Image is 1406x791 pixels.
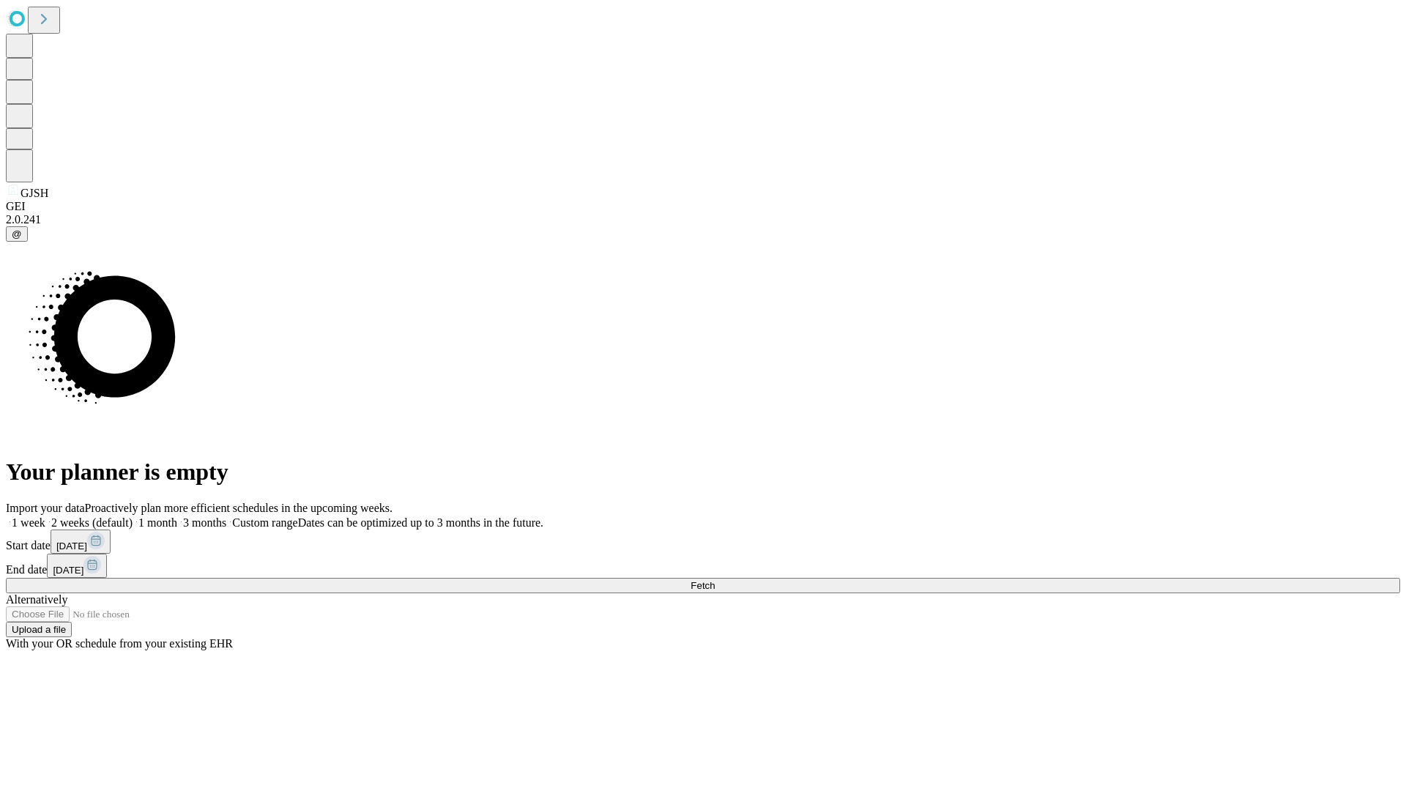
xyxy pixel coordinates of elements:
div: GEI [6,200,1400,213]
span: With your OR schedule from your existing EHR [6,637,233,650]
span: Dates can be optimized up to 3 months in the future. [298,516,543,529]
button: [DATE] [47,554,107,578]
span: Import your data [6,502,85,514]
span: 3 months [183,516,226,529]
span: Proactively plan more efficient schedules in the upcoming weeks. [85,502,393,514]
h1: Your planner is empty [6,458,1400,486]
span: GJSH [21,187,48,199]
button: [DATE] [51,530,111,554]
button: @ [6,226,28,242]
span: [DATE] [56,541,87,552]
div: End date [6,554,1400,578]
button: Upload a file [6,622,72,637]
button: Fetch [6,578,1400,593]
div: Start date [6,530,1400,554]
span: 1 week [12,516,45,529]
span: Fetch [691,580,715,591]
span: Custom range [232,516,297,529]
span: [DATE] [53,565,83,576]
div: 2.0.241 [6,213,1400,226]
span: 1 month [138,516,177,529]
span: 2 weeks (default) [51,516,133,529]
span: Alternatively [6,593,67,606]
span: @ [12,229,22,239]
